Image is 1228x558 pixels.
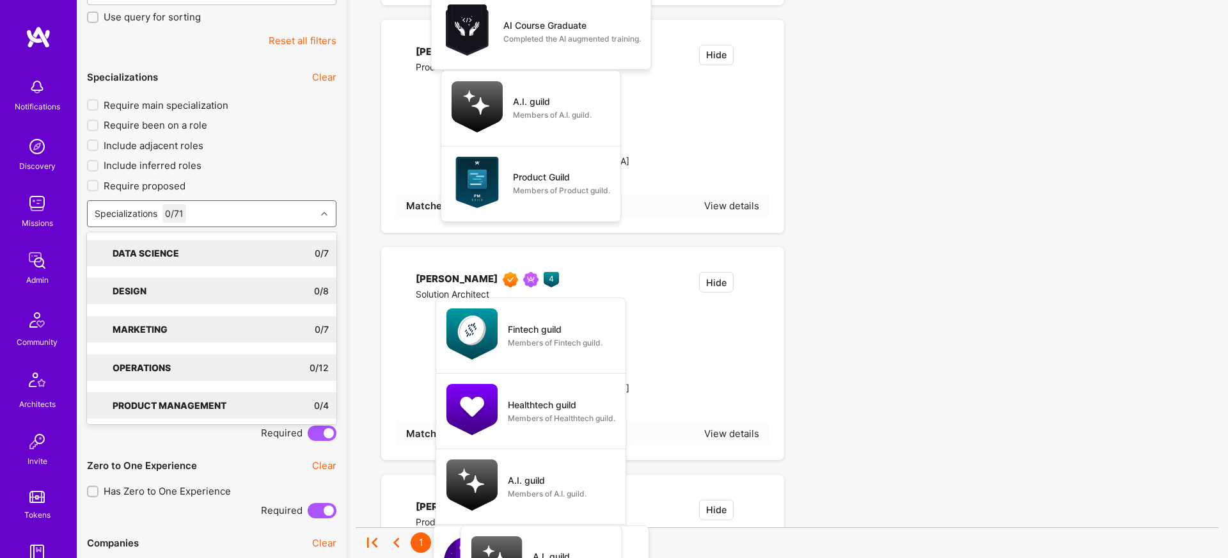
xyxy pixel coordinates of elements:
div: Invite [28,454,47,468]
img: Product Guild [452,157,503,208]
div: Notifications [15,100,60,113]
div: View details [704,427,759,440]
button: Reset all filters [269,34,336,47]
div: Architects [19,397,56,411]
img: bell [24,74,50,100]
div: Tokens [24,508,51,522]
span: Require proposed [104,179,185,193]
span: Include inferred roles [104,159,201,172]
div: Community [17,335,58,349]
span: Require been on a role [104,118,207,132]
div: 0 / 12 [310,355,329,381]
div: AI Course Graduate [503,19,586,32]
div: 0 / 7 [315,240,329,266]
span: Include adjacent roles [104,139,203,152]
strong: Matches on: [406,200,464,212]
button: Hide [699,272,734,292]
img: A.I. guild [452,81,503,132]
div: Zero to One Experience [87,459,197,472]
div: Specializations [95,207,157,220]
div: Admin [26,273,49,287]
div: Solution Architect [416,287,559,303]
button: Hide [699,500,734,520]
img: tokens [29,491,45,503]
i: icon linkedIn [416,305,425,315]
img: AI Course Graduate [442,4,493,56]
div: Members of A.I. guild. [508,487,586,500]
i: icon EmptyStar [750,272,759,282]
div: Data Science [113,246,193,260]
button: Clear [312,459,336,472]
img: admin teamwork [24,248,50,273]
img: Been on Mission [523,272,539,287]
button: Hide [699,45,734,65]
div: Product Owner [416,515,579,530]
div: Members of Fintech guild. [508,336,602,349]
div: Marketing [113,323,182,336]
div: Members of A.I. guild. [513,108,592,122]
div: Product Management [113,399,240,412]
div: A.I. guild [508,474,545,487]
i: icon ArrowDown [184,250,193,259]
div: Members of Healthtech guild. [508,411,615,425]
img: A.I. guild [446,459,498,511]
strong: Matches on: [406,427,464,440]
i: icon EmptyStar [750,45,759,54]
img: Fintech guild [446,308,498,360]
button: Clear [312,536,336,550]
div: Missions [22,216,53,230]
div: Fintech guild [508,323,562,336]
div: Product Manager [416,60,559,76]
span: Required [261,426,303,440]
img: discovery [24,134,50,159]
div: Specializations [87,70,158,84]
div: Completed the AI augmented training. [503,32,641,45]
div: Discovery [19,159,56,173]
div: 0 / 71 [162,204,186,223]
span: Has Zero to One Experience [104,484,231,498]
i: icon EmptyStar [750,500,759,509]
img: logo [26,26,51,49]
img: Exceptional A.Teamer [503,272,518,287]
img: Healthtech guild [446,384,498,435]
i: icon ArrowDown [176,364,185,373]
div: Members of Product guild. [513,184,610,197]
i: icon Chevron [321,211,327,217]
div: [PERSON_NAME] [416,272,498,287]
div: Product Guild [513,170,570,184]
div: View details [704,199,759,212]
button: Clear [312,70,336,84]
span: Require main specialization [104,99,228,112]
img: teamwork [24,191,50,216]
i: icon ArrowDown [232,402,240,411]
span: Required [261,504,303,517]
div: Companies [87,536,139,550]
i: icon linkedIn [416,78,425,88]
img: Invite [24,429,50,454]
i: icon ArrowDown [152,287,161,296]
div: Design [113,284,161,298]
div: Healthtech guild [508,398,576,411]
div: 0 / 8 [314,278,329,304]
div: A.I. guild [513,95,550,108]
div: [PERSON_NAME] [416,500,498,515]
div: 0 / 7 [315,316,329,342]
img: Community [22,305,52,335]
div: Operations [113,361,185,374]
div: 0 / 4 [314,392,329,418]
div: 1 [411,532,431,553]
img: Architects [22,367,52,397]
i: icon ArrowDown [173,326,182,335]
span: Use query for sorting [104,10,201,24]
div: [PERSON_NAME] [416,45,498,60]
